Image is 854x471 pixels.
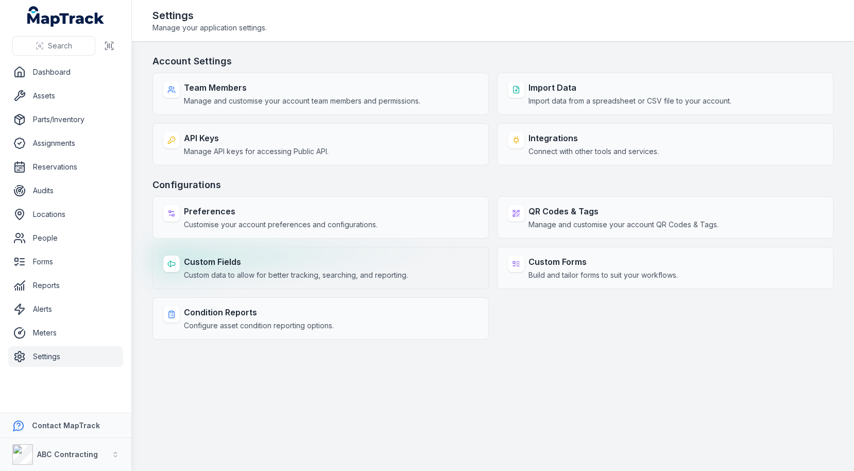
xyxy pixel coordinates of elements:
[184,306,334,318] strong: Condition Reports
[184,205,378,217] strong: Preferences
[184,96,420,106] span: Manage and customise your account team members and permissions.
[184,146,329,157] span: Manage API keys for accessing Public API.
[8,109,123,130] a: Parts/Inventory
[152,23,267,33] span: Manage your application settings.
[528,146,659,157] span: Connect with other tools and services.
[528,220,719,230] span: Manage and customise your account QR Codes & Tags.
[48,41,72,51] span: Search
[184,132,329,144] strong: API Keys
[8,133,123,154] a: Assignments
[12,36,95,56] button: Search
[184,81,420,94] strong: Team Members
[528,205,719,217] strong: QR Codes & Tags
[184,270,408,280] span: Custom data to allow for better tracking, searching, and reporting.
[8,228,123,248] a: People
[8,323,123,343] a: Meters
[37,450,98,459] strong: ABC Contracting
[528,81,731,94] strong: Import Data
[152,247,489,289] a: Custom FieldsCustom data to allow for better tracking, searching, and reporting.
[8,157,123,177] a: Reservations
[8,86,123,106] a: Assets
[8,62,123,82] a: Dashboard
[184,256,408,268] strong: Custom Fields
[152,73,489,115] a: Team MembersManage and customise your account team members and permissions.
[497,123,833,165] a: IntegrationsConnect with other tools and services.
[8,180,123,201] a: Audits
[8,251,123,272] a: Forms
[8,299,123,319] a: Alerts
[152,196,489,239] a: PreferencesCustomise your account preferences and configurations.
[152,8,267,23] h2: Settings
[152,178,833,192] h3: Configurations
[497,247,833,289] a: Custom FormsBuild and tailor forms to suit your workflows.
[184,220,378,230] span: Customise your account preferences and configurations.
[152,297,489,340] a: Condition ReportsConfigure asset condition reporting options.
[8,204,123,225] a: Locations
[152,54,833,69] h3: Account Settings
[27,6,105,27] a: MapTrack
[528,96,731,106] span: Import data from a spreadsheet or CSV file to your account.
[528,256,678,268] strong: Custom Forms
[497,196,833,239] a: QR Codes & TagsManage and customise your account QR Codes & Tags.
[184,321,334,331] span: Configure asset condition reporting options.
[497,73,833,115] a: Import DataImport data from a spreadsheet or CSV file to your account.
[152,123,489,165] a: API KeysManage API keys for accessing Public API.
[8,346,123,367] a: Settings
[8,275,123,296] a: Reports
[32,421,100,430] strong: Contact MapTrack
[528,270,678,280] span: Build and tailor forms to suit your workflows.
[528,132,659,144] strong: Integrations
